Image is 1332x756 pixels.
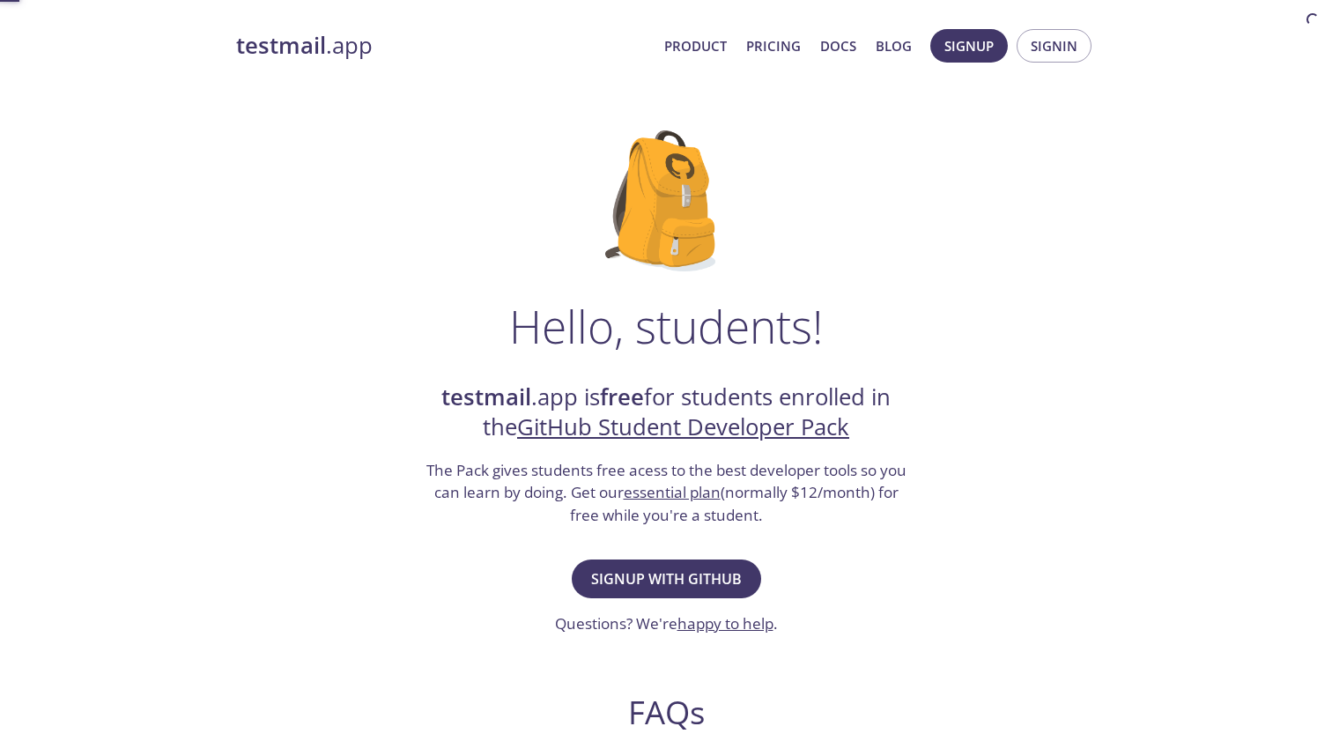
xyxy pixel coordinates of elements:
[677,613,773,634] a: happy to help
[572,560,761,598] button: Signup with GitHub
[236,31,650,61] a: testmail.app
[605,130,728,271] img: github-student-backpack.png
[930,29,1008,63] button: Signup
[424,382,908,443] h2: .app is for students enrolled in the
[328,693,1004,732] h2: FAQs
[424,459,908,527] h3: The Pack gives students free acess to the best developer tools so you can learn by doing. Get our...
[876,34,912,57] a: Blog
[441,382,531,412] strong: testmail
[664,34,727,57] a: Product
[944,34,994,57] span: Signup
[555,612,778,635] h3: Questions? We're .
[517,411,849,442] a: GitHub Student Developer Pack
[600,382,644,412] strong: free
[236,30,326,61] strong: testmail
[624,482,721,502] a: essential plan
[746,34,801,57] a: Pricing
[591,567,742,591] span: Signup with GitHub
[820,34,856,57] a: Docs
[1017,29,1091,63] button: Signin
[509,300,823,352] h1: Hello, students!
[1031,34,1077,57] span: Signin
